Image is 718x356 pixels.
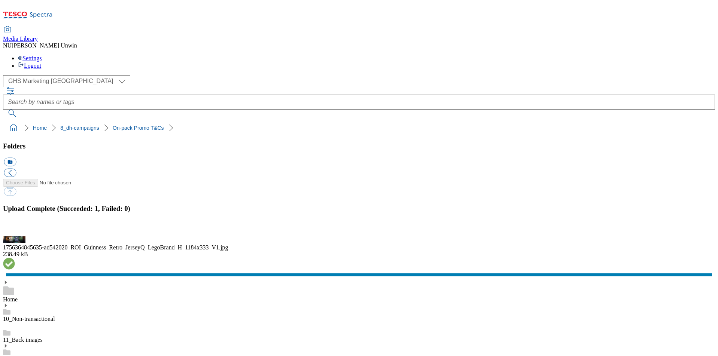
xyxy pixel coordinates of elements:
a: Logout [18,62,41,69]
span: [PERSON_NAME] Unwin [12,42,77,49]
a: 8_dh-campaigns [60,125,99,131]
a: On-pack Promo T&Cs [113,125,164,131]
div: 238.49 kB [3,251,715,258]
input: Search by names or tags [3,95,715,110]
a: Home [33,125,47,131]
span: Media Library [3,36,38,42]
a: Media Library [3,27,38,42]
a: 11_Back images [3,337,43,343]
img: preview [3,236,25,243]
span: NU [3,42,12,49]
h3: Upload Complete (Succeeded: 1, Failed: 0) [3,205,715,213]
nav: breadcrumb [3,121,715,135]
a: home [7,122,19,134]
h3: Folders [3,142,715,150]
div: 1756364845635-ad542020_ROI_Guinness_Retro_JerseyQ_LegoBrand_H_1184x333_V1.jpg [3,244,715,251]
a: 10_Non-transactional [3,316,55,322]
a: Home [3,296,18,303]
a: Settings [18,55,42,61]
